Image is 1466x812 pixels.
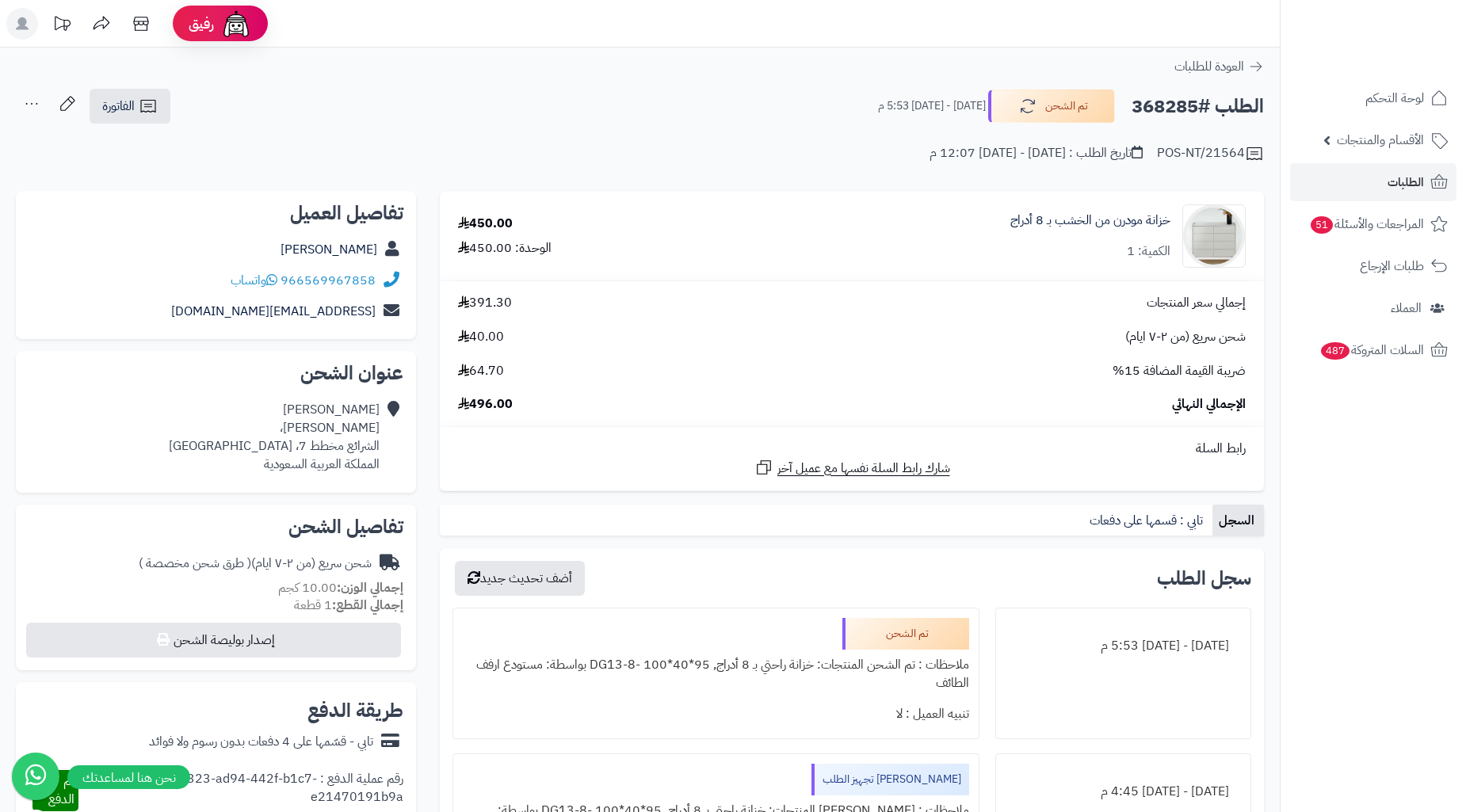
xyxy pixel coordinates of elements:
[1290,247,1456,285] a: طلبات الإرجاع
[1083,505,1212,536] a: تابي : قسمها على دفعات
[1388,171,1424,193] span: الطلبات
[458,395,513,414] span: 496.00
[1006,776,1241,807] div: [DATE] - [DATE] 4:45 م
[1147,294,1246,312] span: إجمالي سعر المنتجات
[1006,631,1241,661] div: [DATE] - [DATE] 5:53 م
[458,328,504,346] span: 40.00
[1365,87,1424,109] span: لوحة التحكم
[231,271,277,290] a: واتساب
[1391,297,1422,319] span: العملاء
[1127,242,1170,261] div: الكمية: 1
[446,440,1258,458] div: رابط السلة
[1358,36,1451,70] img: logo-2.png
[777,459,950,478] span: شارك رابط السلة نفسها مع عميل آخر
[1125,328,1246,346] span: شحن سريع (من ٢-٧ ايام)
[90,89,170,124] a: الفاتورة
[332,596,403,615] strong: إجمالي القطع:
[171,302,376,321] a: [EMAIL_ADDRESS][DOMAIN_NAME]
[102,97,135,116] span: الفاتورة
[1113,362,1246,380] span: ضريبة القيمة المضافة 15%
[1172,395,1246,414] span: الإجمالي النهائي
[1157,569,1251,588] h3: سجل الطلب
[139,555,372,573] div: شحن سريع (من ٢-٧ ايام)
[1183,204,1245,268] img: 1753691349-1-90x90.jpg
[458,239,552,257] div: الوحدة: 450.00
[1337,129,1424,151] span: الأقسام والمنتجات
[1010,212,1170,230] a: خزانة مودرن من الخشب بـ 8 أدراج
[42,8,82,44] a: تحديثات المنصة
[29,364,403,383] h2: عنوان الشحن
[294,596,403,615] small: 1 قطعة
[988,90,1115,123] button: تم الشحن
[29,204,403,223] h2: تفاصيل العميل
[811,764,969,795] div: [PERSON_NAME] تجهيز الطلب
[149,733,373,751] div: تابي - قسّمها على 4 دفعات بدون رسوم ولا فوائد
[48,772,74,809] span: تم الدفع
[337,578,403,597] strong: إجمالي الوزن:
[1311,216,1334,234] span: 51
[463,699,969,730] div: تنبيه العميل : لا
[1290,163,1456,201] a: الطلبات
[278,578,403,597] small: 10.00 كجم
[1360,255,1424,277] span: طلبات الإرجاع
[220,8,252,40] img: ai-face.png
[26,623,401,658] button: إصدار بوليصة الشحن
[458,294,512,312] span: 391.30
[1290,205,1456,243] a: المراجعات والأسئلة51
[281,240,377,259] a: [PERSON_NAME]
[1212,505,1264,536] a: السجل
[189,14,214,33] span: رفيق
[139,554,251,573] span: ( طرق شحن مخصصة )
[1321,342,1350,360] span: 487
[754,458,950,478] a: شارك رابط السلة نفسها مع عميل آخر
[1174,57,1244,76] span: العودة للطلبات
[463,650,969,699] div: ملاحظات : تم الشحن المنتجات: خزانة راحتي بـ 8 أدراج, 95*40*100 -DG13-8 بواسطة: مستودع ارفف الطائف
[78,770,403,811] div: رقم عملية الدفع : 9ad25323-ad94-442f-b1c7-e21470191b9a
[1132,90,1264,123] h2: الطلب #368285
[455,561,585,596] button: أضف تحديث جديد
[307,701,403,720] h2: طريقة الدفع
[842,618,969,650] div: تم الشحن
[458,362,504,380] span: 64.70
[1290,289,1456,327] a: العملاء
[1319,339,1424,361] span: السلات المتروكة
[169,401,380,473] div: [PERSON_NAME] [PERSON_NAME]، الشرائع مخطط 7، [GEOGRAPHIC_DATA] المملكة العربية السعودية
[1290,331,1456,369] a: السلات المتروكة487
[29,517,403,536] h2: تفاصيل الشحن
[1290,79,1456,117] a: لوحة التحكم
[878,98,986,114] small: [DATE] - [DATE] 5:53 م
[930,144,1143,162] div: تاريخ الطلب : [DATE] - [DATE] 12:07 م
[1174,57,1264,76] a: العودة للطلبات
[1309,213,1424,235] span: المراجعات والأسئلة
[1157,144,1264,163] div: POS-NT/21564
[281,271,376,290] a: 966569967858
[458,215,513,233] div: 450.00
